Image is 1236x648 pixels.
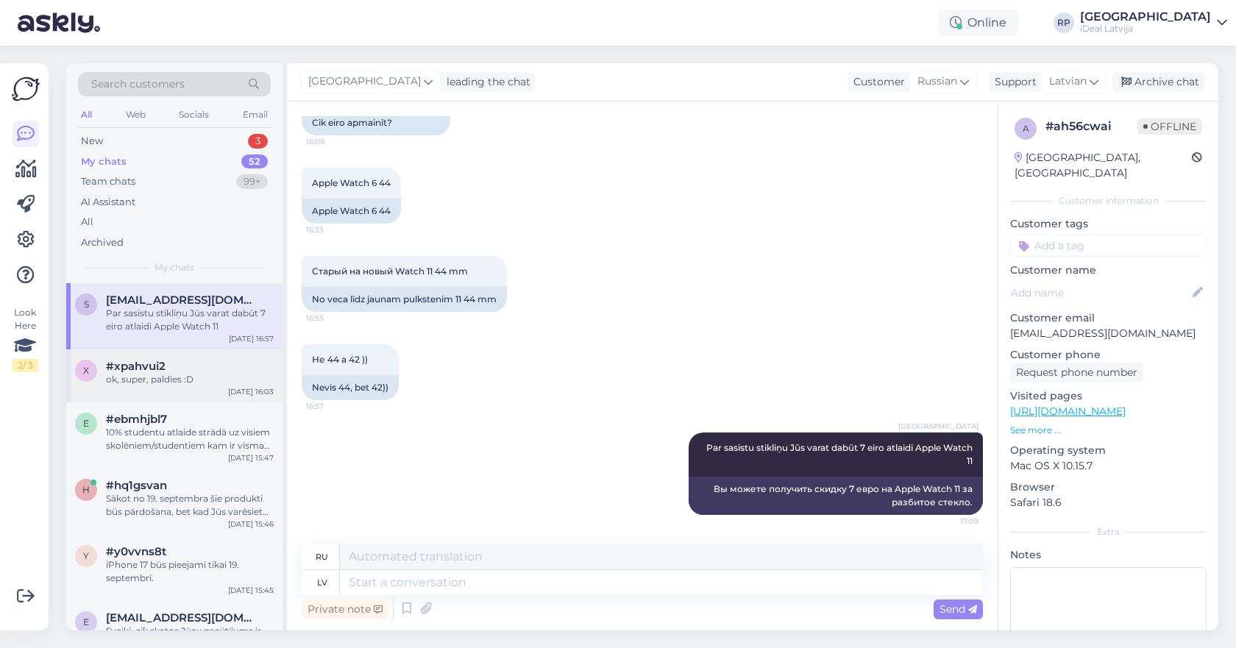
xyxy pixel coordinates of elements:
div: Apple Watch 6 44 [302,199,401,224]
span: Apple Watch 6 44 [312,177,391,188]
div: All [78,105,95,124]
div: Cik eiro apmainīt? [302,110,450,135]
div: Socials [176,105,212,124]
p: Customer name [1010,263,1207,278]
span: #xpahvui2 [106,360,166,373]
div: 2 / 3 [12,359,38,372]
div: ru [316,544,328,569]
div: [GEOGRAPHIC_DATA] [1080,11,1211,23]
input: Add a tag [1010,235,1207,257]
span: Russian [917,74,957,90]
div: Sākot no 19. septembra šie produkti būs pārdošana, bet kad Jūs varēsiet saņemt, to es Jums nepate... [106,492,274,519]
div: Nevis 44, bet 42)) [302,375,399,400]
div: Extra [1010,525,1207,538]
span: #hq1gsvan [106,479,167,492]
span: 16:57 [306,401,361,412]
input: Add name [1011,285,1190,301]
div: Web [123,105,149,124]
span: Старый на новый Watch 11 44 mm [312,266,468,277]
span: x [83,365,89,376]
span: h [82,484,90,495]
p: Customer email [1010,310,1207,326]
span: 17:09 [923,516,979,527]
div: [GEOGRAPHIC_DATA], [GEOGRAPHIC_DATA] [1015,150,1192,181]
span: e [83,616,89,627]
span: [GEOGRAPHIC_DATA] [308,74,421,90]
p: See more ... [1010,424,1207,437]
div: New [81,134,103,149]
div: [DATE] 15:45 [228,585,274,596]
span: e [83,418,89,429]
div: ok, super, paldies :D [106,373,274,386]
div: lv [317,570,327,595]
a: [URL][DOMAIN_NAME] [1010,405,1126,418]
span: #y0vvns8t [106,545,166,558]
img: Askly Logo [12,75,40,103]
div: Archive chat [1112,72,1205,92]
div: Support [989,74,1037,90]
div: Вы можете получить скидку 7 евро на Apple Watch 11 за разбитое стекло. [689,477,983,515]
div: Customer information [1010,194,1207,207]
div: AI Assistant [81,195,135,210]
div: Look Here [12,306,38,372]
p: Notes [1010,547,1207,563]
p: Mac OS X 10.15.7 [1010,458,1207,474]
div: # ah56cwai [1045,118,1137,135]
span: [GEOGRAPHIC_DATA] [898,421,979,432]
div: [DATE] 16:03 [228,386,274,397]
div: All [81,215,93,229]
div: No veca līdz jaunam pulkstenim 11 44 ​​mm [302,287,507,312]
p: Safari 18.6 [1010,495,1207,510]
div: [DATE] 16:57 [229,333,274,344]
div: leading the chat [441,74,530,90]
div: Team chats [81,174,135,189]
span: Send [940,602,977,616]
span: My chats [154,261,194,274]
div: RP [1054,13,1074,33]
div: 99+ [236,174,268,189]
div: Private note [302,599,388,619]
p: Visited pages [1010,388,1207,404]
span: a [1023,123,1029,134]
div: iPhone 17 būs pieejami tikai 19. septembrī. [106,558,274,585]
div: 10% studentu atlaide strādā uz visiem skolēniem/studentiem kam ir vismaz 18 gadi. [106,426,274,452]
span: Search customers [91,76,185,92]
div: Request phone number [1010,363,1143,382]
p: [EMAIL_ADDRESS][DOMAIN_NAME] [1010,326,1207,341]
span: #ebmhjbl7 [106,413,167,426]
a: [GEOGRAPHIC_DATA]iDeal Latvija [1080,11,1227,35]
span: Par sasistu stikliņu Jūs varat dabūt 7 eiro atlaidi Apple Watch 11 [706,442,975,466]
div: My chats [81,154,127,169]
span: Не 44 а 42 )) [312,354,368,365]
div: [DATE] 15:47 [228,452,274,463]
div: Par sasistu stikliņu Jūs varat dabūt 7 eiro atlaidi Apple Watch 11 [106,307,274,333]
span: s [84,299,89,310]
div: Customer [848,74,905,90]
p: Customer tags [1010,216,1207,232]
p: Browser [1010,480,1207,495]
div: Online [938,10,1018,36]
span: Offline [1137,118,1202,135]
span: softpetvit@gmail.com [106,293,259,307]
p: Customer phone [1010,347,1207,363]
span: 16:33 [306,224,361,235]
div: Email [240,105,271,124]
div: 3 [248,134,268,149]
div: [DATE] 15:46 [228,519,274,530]
span: 16:08 [306,136,361,147]
div: 52 [241,154,268,169]
span: erecickis@gmail.com [106,611,259,624]
span: Latvian [1049,74,1087,90]
span: y [83,550,89,561]
div: Archived [81,235,124,250]
div: iDeal Latvija [1080,23,1211,35]
p: Operating system [1010,443,1207,458]
span: 16:55 [306,313,361,324]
